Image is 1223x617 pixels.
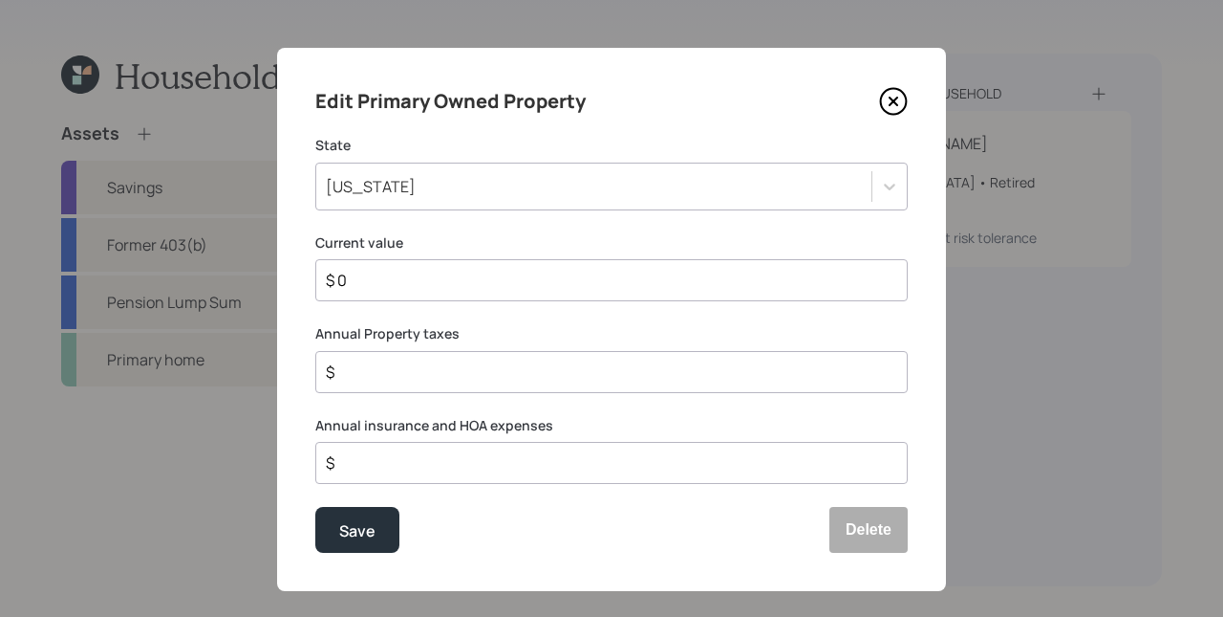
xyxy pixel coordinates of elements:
button: Delete [829,507,908,553]
div: Save [339,518,375,544]
button: Save [315,507,399,553]
label: State [315,136,908,155]
label: Current value [315,233,908,253]
h4: Edit Primary Owned Property [315,86,586,117]
div: [US_STATE] [326,176,416,197]
label: Annual Property taxes [315,324,908,343]
label: Annual insurance and HOA expenses [315,416,908,435]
